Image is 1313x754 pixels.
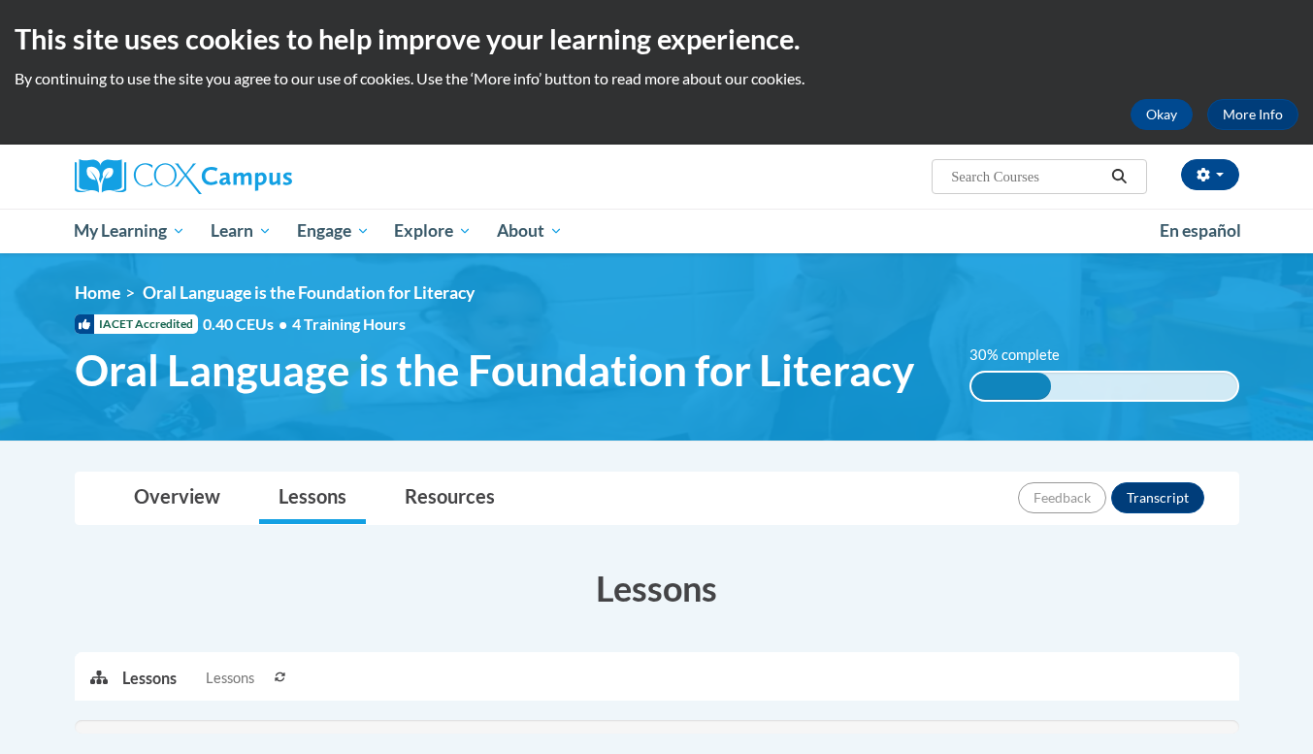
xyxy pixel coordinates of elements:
div: 30% complete [971,373,1051,400]
div: Main menu [46,209,1268,253]
span: Engage [297,219,370,243]
a: Explore [381,209,484,253]
span: Explore [394,219,472,243]
span: En español [1160,220,1241,241]
h3: Lessons [75,564,1239,612]
a: About [484,209,575,253]
span: 4 Training Hours [292,314,406,333]
p: Lessons [122,668,177,689]
span: Lessons [206,668,254,689]
button: Okay [1131,99,1193,130]
button: Search [1104,165,1133,188]
span: About [497,219,563,243]
a: Learn [198,209,284,253]
input: Search Courses [949,165,1104,188]
span: Oral Language is the Foundation for Literacy [143,282,475,303]
a: More Info [1207,99,1298,130]
a: My Learning [62,209,199,253]
span: My Learning [74,219,185,243]
a: Engage [284,209,382,253]
button: Account Settings [1181,159,1239,190]
a: En español [1147,211,1254,251]
button: Feedback [1018,482,1106,513]
a: Home [75,282,120,303]
h2: This site uses cookies to help improve your learning experience. [15,19,1298,58]
img: Cox Campus [75,159,292,194]
span: 0.40 CEUs [203,313,292,335]
span: Learn [211,219,272,243]
a: Lessons [259,473,366,524]
a: Cox Campus [75,159,443,194]
a: Resources [385,473,514,524]
button: Transcript [1111,482,1204,513]
span: • [279,314,287,333]
a: Overview [115,473,240,524]
p: By continuing to use the site you agree to our use of cookies. Use the ‘More info’ button to read... [15,68,1298,89]
span: IACET Accredited [75,314,198,334]
span: Oral Language is the Foundation for Literacy [75,344,914,396]
label: 30% complete [969,344,1081,366]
